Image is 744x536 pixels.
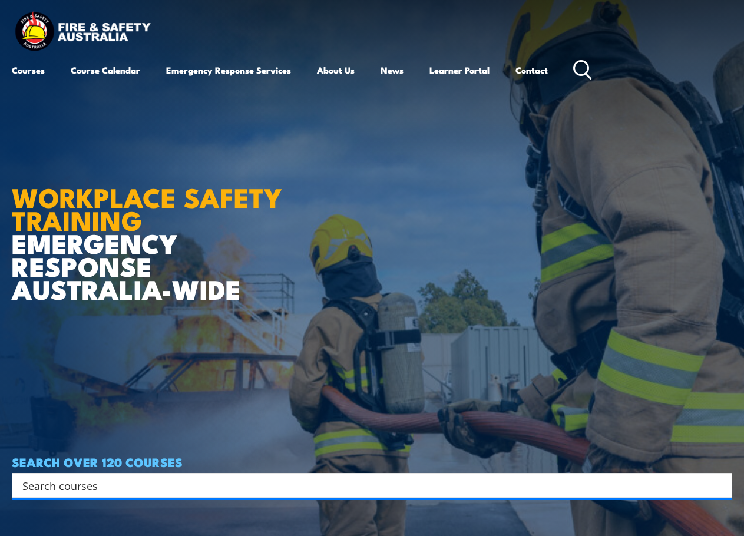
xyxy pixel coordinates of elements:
strong: WORKPLACE SAFETY TRAINING [12,176,282,240]
button: Search magnifier button [712,477,728,494]
a: Learner Portal [429,56,490,84]
h4: SEARCH OVER 120 COURSES [12,455,732,468]
a: Contact [515,56,548,84]
input: Search input [22,477,706,494]
a: Course Calendar [71,56,140,84]
a: Emergency Response Services [166,56,291,84]
h1: EMERGENCY RESPONSE AUSTRALIA-WIDE [12,155,300,300]
form: Search form [25,477,709,494]
a: News [381,56,404,84]
a: Courses [12,56,45,84]
a: About Us [317,56,355,84]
